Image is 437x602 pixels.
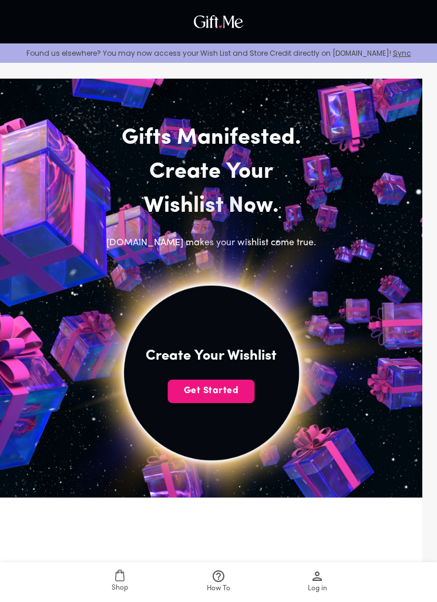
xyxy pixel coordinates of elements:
[168,384,255,397] span: Get Started
[308,583,327,594] span: Log in
[112,583,128,594] span: Shop
[89,121,334,155] h2: Gifts Manifested.
[9,48,428,58] p: Found us elsewhere? You may now access your Wish List and Store Credit directly on [DOMAIN_NAME]!
[70,562,169,602] a: Shop
[170,562,253,580] h2: How It works
[268,562,367,602] a: Log in
[168,380,255,403] button: Get Started
[207,583,230,594] span: How To
[169,562,268,602] a: How To
[146,347,277,366] h4: Create Your Wishlist
[393,48,411,58] a: Sync
[191,12,246,31] img: GiftMe Logo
